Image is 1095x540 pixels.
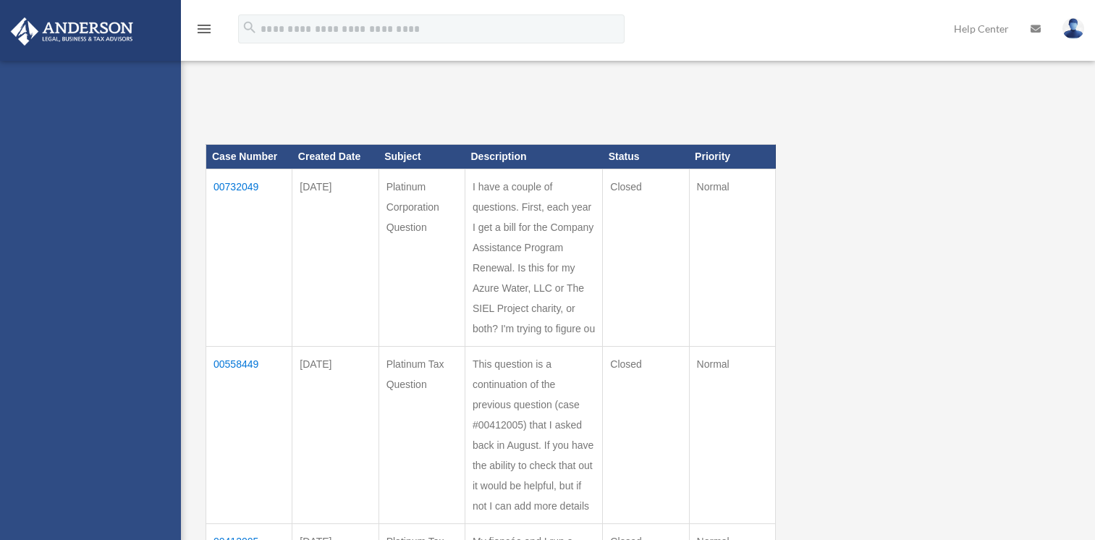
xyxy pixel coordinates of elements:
[7,17,138,46] img: Anderson Advisors Platinum Portal
[379,346,465,523] td: Platinum Tax Question
[292,169,379,346] td: [DATE]
[292,346,379,523] td: [DATE]
[206,346,292,523] td: 00558449
[689,145,775,169] th: Priority
[206,145,292,169] th: Case Number
[689,346,775,523] td: Normal
[465,169,602,346] td: I have a couple of questions. First, each year I get a bill for the Company Assistance Program Re...
[206,169,292,346] td: 00732049
[242,20,258,35] i: search
[465,346,602,523] td: This question is a continuation of the previous question (case #00412005) that I asked back in Au...
[195,20,213,38] i: menu
[603,346,689,523] td: Closed
[689,169,775,346] td: Normal
[379,169,465,346] td: Platinum Corporation Question
[292,145,379,169] th: Created Date
[1062,18,1084,39] img: User Pic
[195,25,213,38] a: menu
[603,169,689,346] td: Closed
[465,145,602,169] th: Description
[603,145,689,169] th: Status
[379,145,465,169] th: Subject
